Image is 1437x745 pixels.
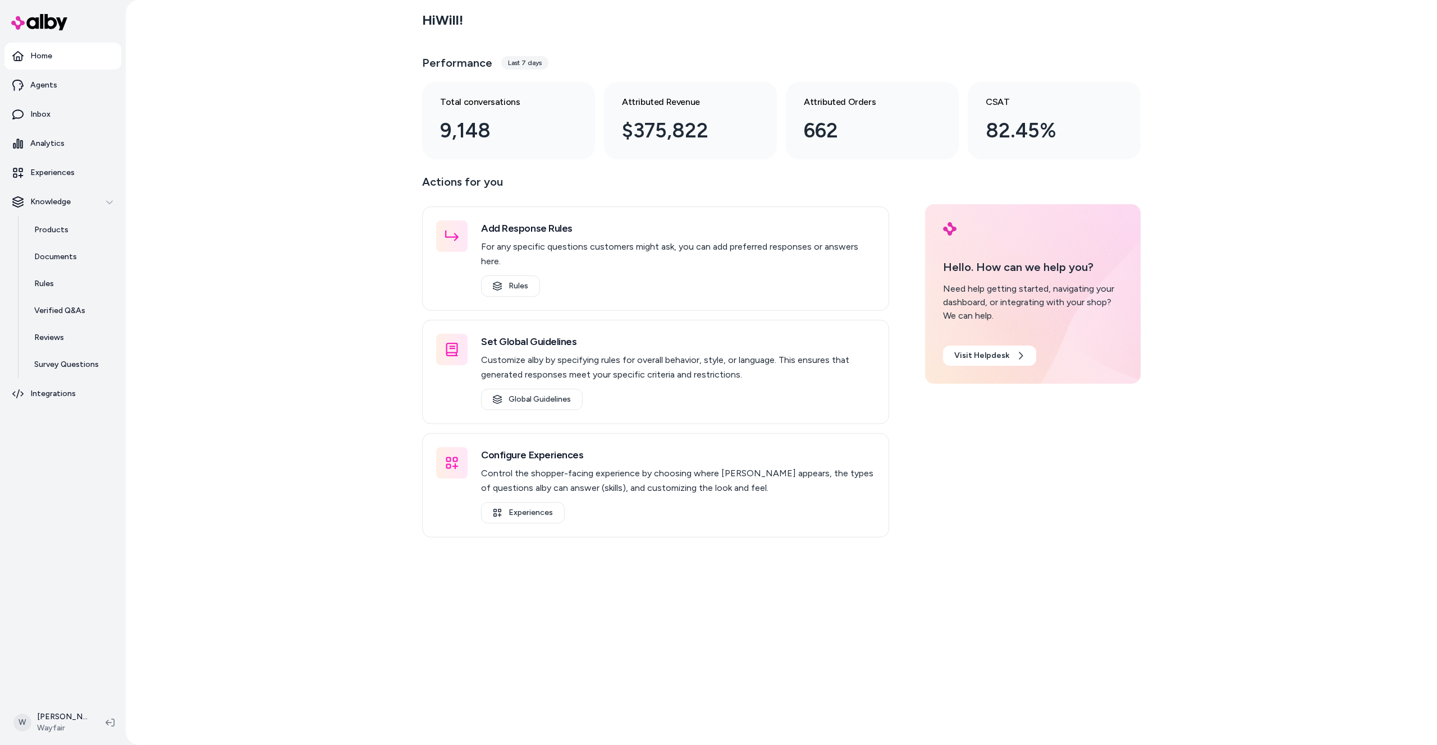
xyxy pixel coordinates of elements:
[968,82,1141,159] a: CSAT 82.45%
[30,50,52,62] p: Home
[30,138,65,149] p: Analytics
[440,116,559,146] div: 9,148
[30,388,76,399] p: Integrations
[34,251,77,263] p: Documents
[481,240,875,269] p: For any specific questions customers might ask, you can add preferred responses or answers here.
[11,14,67,30] img: alby Logo
[422,82,595,159] a: Total conversations 9,148
[34,224,68,236] p: Products
[422,12,463,29] h2: Hi Will !
[481,389,583,410] a: Global Guidelines
[481,447,875,463] h3: Configure Experiences
[7,705,97,741] button: W[PERSON_NAME]Wayfair
[481,334,875,349] h3: Set Global Guidelines
[4,130,121,157] a: Analytics
[23,217,121,243] a: Products
[34,278,54,289] p: Rules
[481,220,875,236] h3: Add Response Rules
[622,116,741,146] div: $375,822
[481,502,565,523] a: Experiences
[786,82,959,159] a: Attributed Orders 662
[622,95,741,109] h3: Attributed Revenue
[13,714,31,732] span: W
[986,116,1105,146] div: 82.45%
[501,56,548,70] div: Last 7 days
[4,380,121,407] a: Integrations
[481,353,875,382] p: Customize alby by specifying rules for overall behavior, style, or language. This ensures that ge...
[943,346,1036,366] a: Visit Helpdesk
[34,332,64,343] p: Reviews
[422,173,889,200] p: Actions for you
[30,196,71,208] p: Knowledge
[422,55,492,71] h3: Performance
[804,95,923,109] h3: Attributed Orders
[34,359,99,370] p: Survey Questions
[440,95,559,109] h3: Total conversations
[23,351,121,378] a: Survey Questions
[481,466,875,495] p: Control the shopper-facing experience by choosing where [PERSON_NAME] appears, the types of quest...
[30,167,75,178] p: Experiences
[37,711,88,723] p: [PERSON_NAME]
[4,43,121,70] a: Home
[23,270,121,297] a: Rules
[4,101,121,128] a: Inbox
[4,159,121,186] a: Experiences
[943,282,1123,323] div: Need help getting started, navigating your dashboard, or integrating with your shop? We can help.
[4,188,121,215] button: Knowledge
[34,305,85,316] p: Verified Q&As
[30,80,57,91] p: Agents
[4,72,121,99] a: Agents
[23,297,121,324] a: Verified Q&As
[804,116,923,146] div: 662
[943,259,1123,275] p: Hello. How can we help you?
[37,723,88,734] span: Wayfair
[986,95,1105,109] h3: CSAT
[943,222,957,236] img: alby Logo
[604,82,777,159] a: Attributed Revenue $375,822
[23,243,121,270] a: Documents
[481,275,540,297] a: Rules
[30,109,51,120] p: Inbox
[23,324,121,351] a: Reviews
